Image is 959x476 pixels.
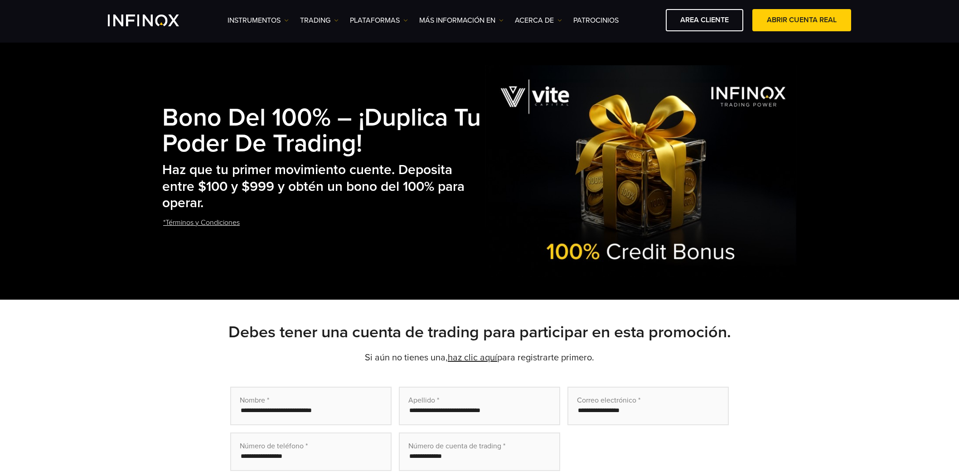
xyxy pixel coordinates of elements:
a: Patrocinios [573,15,619,26]
strong: Debes tener una cuenta de trading para participar en esta promoción. [228,322,731,342]
p: Si aún no tienes una, para registrarte primero. [162,351,797,364]
a: Más información en [419,15,504,26]
h2: Haz que tu primer movimiento cuente. Deposita entre $100 y $999 y obtén un bono del 100% para ope... [162,162,485,212]
a: haz clic aquí [448,352,497,363]
strong: Bono del 100% – ¡Duplica tu poder de trading! [162,103,481,159]
a: Instrumentos [228,15,289,26]
a: AREA CLIENTE [666,9,743,31]
a: ACERCA DE [515,15,562,26]
a: PLATAFORMAS [350,15,408,26]
a: INFINOX Logo [108,15,200,26]
a: TRADING [300,15,339,26]
a: ABRIR CUENTA REAL [752,9,851,31]
a: *Términos y Condiciones [162,212,241,234]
